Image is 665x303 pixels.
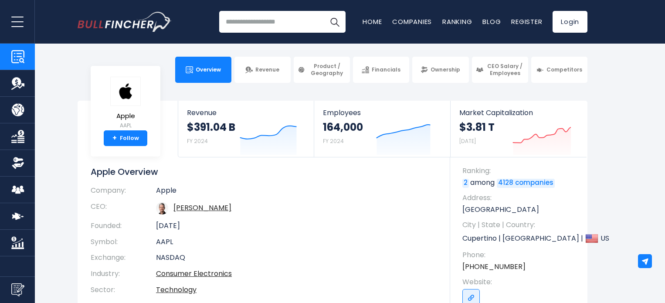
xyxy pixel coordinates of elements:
[431,66,460,73] span: Ownership
[462,250,579,260] span: Phone:
[363,17,382,26] a: Home
[91,234,156,250] th: Symbol:
[234,57,291,83] a: Revenue
[392,17,432,26] a: Companies
[553,11,587,33] a: Login
[323,137,344,145] small: FY 2024
[459,109,578,117] span: Market Capitalization
[178,101,314,157] a: Revenue $391.04 B FY 2024
[78,12,171,32] a: Go to homepage
[110,77,141,106] img: AAPL logo
[442,17,472,26] a: Ranking
[372,66,400,73] span: Financials
[156,269,232,279] a: Consumer Electronics
[78,12,172,32] img: Bullfincher logo
[104,130,147,146] a: +Follow
[187,120,235,134] strong: $391.04 B
[175,57,231,83] a: Overview
[412,57,468,83] a: Ownership
[91,266,156,282] th: Industry:
[314,101,450,157] a: Employees 164,000 FY 2024
[110,112,141,120] span: Apple
[462,220,579,230] span: City | State | Country:
[91,218,156,234] th: Founded:
[462,178,579,187] p: among
[511,17,542,26] a: Register
[497,179,555,187] a: 4128 companies
[91,199,156,218] th: CEO:
[462,166,579,176] span: Ranking:
[156,285,197,295] a: Technology
[462,262,526,272] a: [PHONE_NUMBER]
[462,205,579,214] p: [GEOGRAPHIC_DATA]
[91,186,156,199] th: Company:
[156,250,437,266] td: NASDAQ
[459,137,476,145] small: [DATE]
[91,282,156,298] th: Sector:
[462,232,579,245] p: Cupertino | [GEOGRAPHIC_DATA] | US
[324,11,346,33] button: Search
[486,63,524,76] span: CEO Salary / Employees
[482,17,501,26] a: Blog
[187,137,208,145] small: FY 2024
[255,66,279,73] span: Revenue
[462,193,579,203] span: Address:
[110,76,141,131] a: Apple AAPL
[156,186,437,199] td: Apple
[173,203,231,213] a: ceo
[110,122,141,129] small: AAPL
[308,63,346,76] span: Product / Geography
[459,120,495,134] strong: $3.81 T
[462,277,579,287] span: Website:
[462,179,469,187] a: 2
[156,202,168,214] img: tim-cook.jpg
[451,101,587,157] a: Market Capitalization $3.81 T [DATE]
[546,66,582,73] span: Competitors
[156,234,437,250] td: AAPL
[11,157,24,170] img: Ownership
[91,250,156,266] th: Exchange:
[187,109,305,117] span: Revenue
[112,134,117,142] strong: +
[294,57,350,83] a: Product / Geography
[91,166,437,177] h1: Apple Overview
[196,66,221,73] span: Overview
[323,109,441,117] span: Employees
[472,57,528,83] a: CEO Salary / Employees
[156,218,437,234] td: [DATE]
[353,57,409,83] a: Financials
[323,120,363,134] strong: 164,000
[531,57,587,83] a: Competitors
